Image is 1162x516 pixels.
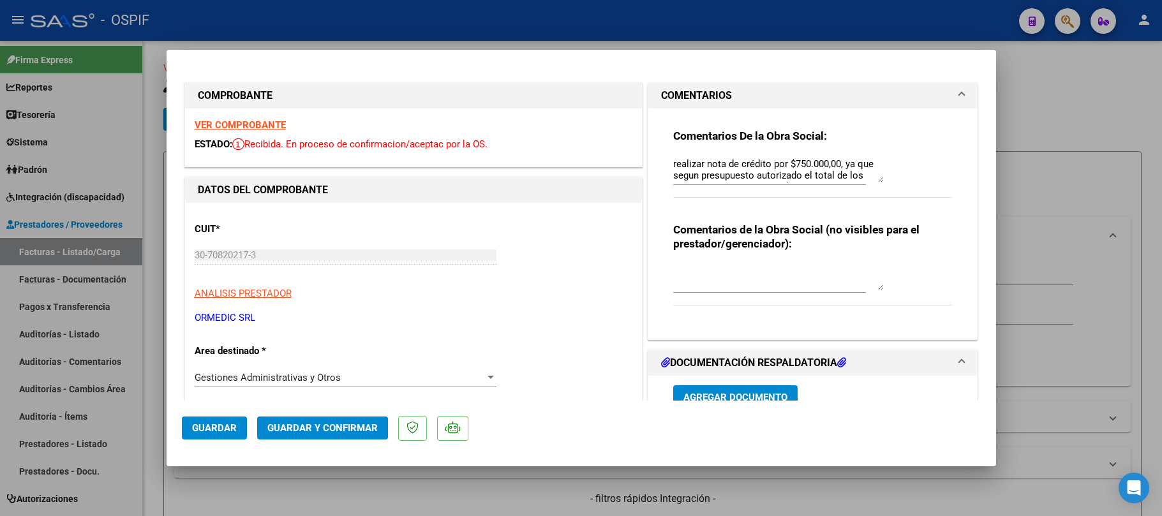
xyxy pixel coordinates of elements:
p: CUIT [195,222,326,237]
a: VER COMPROBANTE [195,119,286,131]
span: Recibida. En proceso de confirmacion/aceptac por la OS. [232,138,488,150]
h1: DOCUMENTACIÓN RESPALDATORIA [661,355,846,371]
h1: COMENTARIOS [661,88,732,103]
span: Gestiones Administrativas y Otros [195,372,341,383]
p: ORMEDIC SRL [195,311,632,325]
div: Open Intercom Messenger [1119,473,1149,503]
span: Guardar [192,422,237,434]
mat-expansion-panel-header: DOCUMENTACIÓN RESPALDATORIA [648,350,978,376]
button: Guardar [182,416,247,439]
span: ESTADO: [195,138,232,150]
strong: COMPROBANTE [198,89,272,101]
span: ANALISIS PRESTADOR [195,288,292,299]
span: Guardar y Confirmar [267,422,378,434]
button: Guardar y Confirmar [257,416,388,439]
strong: DATOS DEL COMPROBANTE [198,184,328,196]
strong: Comentarios De la Obra Social: [673,129,827,142]
strong: Comentarios de la Obra Social (no visibles para el prestador/gerenciador): [673,223,920,250]
span: Agregar Documento [683,392,787,403]
div: COMENTARIOS [648,108,978,339]
mat-expansion-panel-header: COMENTARIOS [648,83,978,108]
p: Area destinado * [195,344,326,358]
button: Agregar Documento [673,385,798,409]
